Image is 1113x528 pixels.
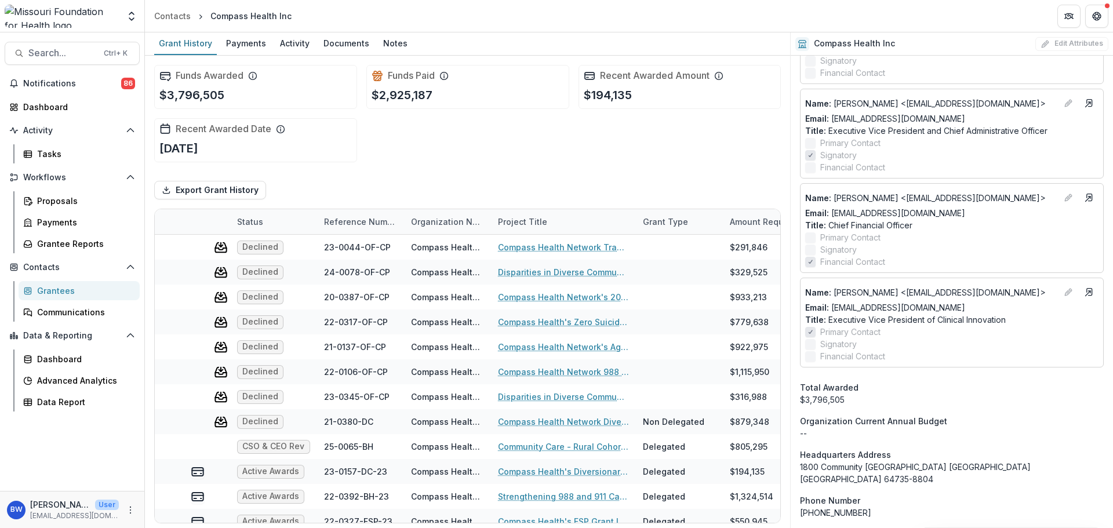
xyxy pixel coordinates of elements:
[805,287,831,297] span: Name :
[411,490,484,502] div: Compass Health Inc
[800,415,947,427] span: Organization Current Annual Budget
[730,366,769,378] div: $1,115,950
[159,86,224,104] p: $3,796,505
[800,507,1104,519] div: [PHONE_NUMBER]
[23,79,121,89] span: Notifications
[37,396,130,408] div: Data Report
[324,341,386,353] div: 21-0137-OF-CP
[800,394,1104,406] div: $3,796,505
[411,291,484,303] div: Compass Health Inc
[319,35,374,52] div: Documents
[1057,5,1081,28] button: Partners
[242,267,278,277] span: Declined
[805,112,965,125] a: Email: [EMAIL_ADDRESS][DOMAIN_NAME]
[317,209,404,234] div: Reference Number
[242,317,278,327] span: Declined
[805,208,829,218] span: Email:
[324,366,388,378] div: 22-0106-OF-CP
[411,416,484,428] div: Compass Health Inc
[730,465,765,478] div: $194,135
[5,258,140,276] button: Open Contacts
[820,243,857,256] span: Signatory
[411,266,484,278] div: Compass Health Inc
[19,213,140,232] a: Payments
[805,99,831,108] span: Name :
[1085,5,1108,28] button: Get Help
[820,149,857,161] span: Signatory
[730,316,769,328] div: $779,638
[95,500,119,510] p: User
[498,316,629,328] a: Compass Health's Zero Suicide School-Based Pilot Project
[388,70,435,81] h2: Funds Paid
[324,241,391,253] div: 23-0044-OF-CP
[805,97,1057,110] a: Name: [PERSON_NAME] <[EMAIL_ADDRESS][DOMAIN_NAME]>
[5,168,140,187] button: Open Workflows
[498,465,629,478] a: Compass Health's Diversionary Initiative for Rural [US_STATE]
[23,126,121,136] span: Activity
[636,216,695,228] div: Grant Type
[37,238,130,250] div: Grantee Reports
[319,32,374,55] a: Documents
[404,216,491,228] div: Organization Name
[730,515,768,527] div: $550,945
[805,192,1057,204] p: [PERSON_NAME] <[EMAIL_ADDRESS][DOMAIN_NAME]>
[154,10,191,22] div: Contacts
[805,193,831,203] span: Name :
[723,216,814,228] div: Amount Requested
[1080,188,1099,207] a: Go to contact
[636,209,723,234] div: Grant Type
[154,35,217,52] div: Grant History
[805,97,1057,110] p: [PERSON_NAME] <[EMAIL_ADDRESS][DOMAIN_NAME]>
[1080,94,1099,112] a: Go to contact
[411,515,484,527] div: Compass Health Inc
[324,316,388,328] div: 22-0317-OF-CP
[121,78,135,89] span: 86
[30,511,119,521] p: [EMAIL_ADDRESS][DOMAIN_NAME]
[820,231,881,243] span: Primary Contact
[5,326,140,345] button: Open Data & Reporting
[221,35,271,52] div: Payments
[805,303,829,312] span: Email:
[242,367,278,377] span: Declined
[324,490,389,502] div: 22-0392-BH-23
[159,140,198,157] p: [DATE]
[176,70,243,81] h2: Funds Awarded
[10,506,23,514] div: Brian Washington
[814,39,895,49] h2: Compass Health Inc
[730,291,767,303] div: $933,213
[123,503,137,517] button: More
[23,331,121,341] span: Data & Reporting
[37,306,130,318] div: Communications
[37,353,130,365] div: Dashboard
[404,209,491,234] div: Organization Name
[805,286,1057,298] p: [PERSON_NAME] <[EMAIL_ADDRESS][DOMAIN_NAME]>
[411,465,484,478] div: Compass Health Inc
[730,416,769,428] div: $879,348
[1061,285,1075,299] button: Edit
[498,291,629,303] a: Compass Health Network's 2020 [MEDICAL_DATA] Pandemic Clinical Innovations
[150,8,195,24] a: Contacts
[230,216,270,228] div: Status
[372,86,432,104] p: $2,925,187
[820,350,885,362] span: Financial Contact
[1035,37,1108,51] button: Edit Attributes
[411,440,484,453] div: Compass Health Inc
[1061,96,1075,110] button: Edit
[191,490,205,504] button: view-payments
[800,449,891,461] span: Headquarters Address
[800,494,860,507] span: Phone Number
[730,490,773,502] div: $1,324,514
[5,97,140,116] a: Dashboard
[491,209,636,234] div: Project Title
[150,8,296,24] nav: breadcrumb
[5,5,119,28] img: Missouri Foundation for Health logo
[37,285,130,297] div: Grantees
[643,515,685,527] div: Delegated
[242,242,278,252] span: Declined
[317,216,404,228] div: Reference Number
[324,291,390,303] div: 20-0387-OF-CP
[643,465,685,478] div: Delegated
[805,286,1057,298] a: Name: [PERSON_NAME] <[EMAIL_ADDRESS][DOMAIN_NAME]>
[730,440,768,453] div: $805,295
[723,209,839,234] div: Amount Requested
